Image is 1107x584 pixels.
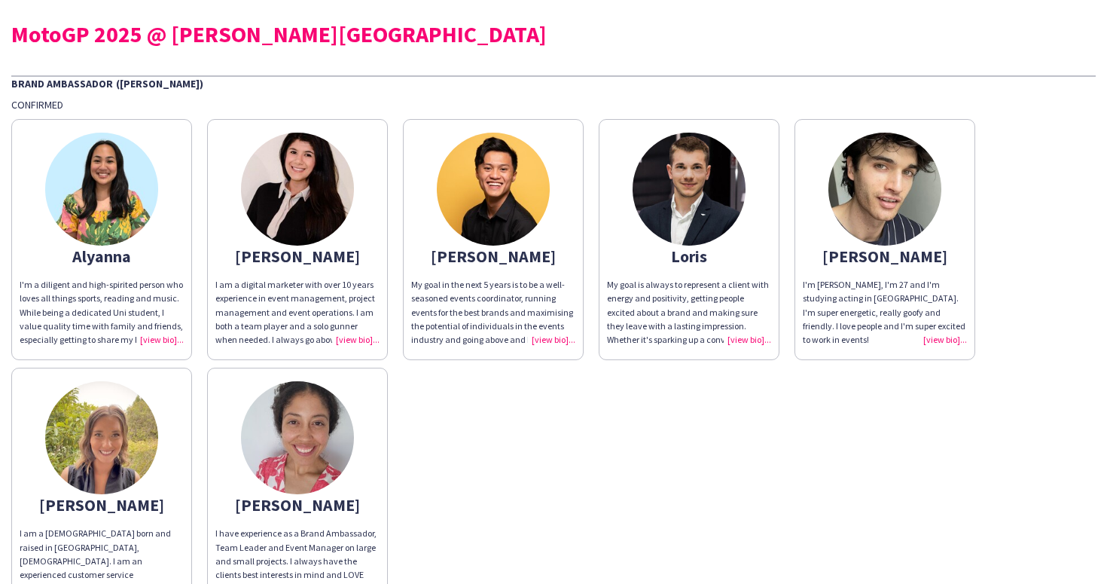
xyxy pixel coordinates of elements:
[411,249,575,263] div: [PERSON_NAME]
[11,23,1096,45] div: MotoGP 2025 @ [PERSON_NAME][GEOGRAPHIC_DATA]
[20,249,184,263] div: Alyanna
[828,133,941,246] img: thumb-64100373c9d56.jpeg
[437,133,550,246] img: thumb-62eb41afc025d.jpg
[215,249,380,263] div: [PERSON_NAME]
[803,279,965,345] span: I'm [PERSON_NAME], I'm 27 and I'm studying acting in [GEOGRAPHIC_DATA]. I'm super energetic, real...
[45,381,158,494] img: thumb-65540c925499e.jpeg
[241,133,354,246] img: thumb-62e9e87426306.jpeg
[633,133,746,246] img: thumb-6600dda6a58b6.jpg
[607,278,771,347] div: My goal is always to represent a client with energy and positivity, getting people excited about ...
[803,249,967,263] div: [PERSON_NAME]
[241,381,354,494] img: thumb-660cbe850bd74.jpg
[215,278,380,347] div: I am a digital marketer with over 10 years experience in event management, project management and...
[607,249,771,263] div: Loris
[20,498,184,512] div: [PERSON_NAME]
[11,75,1096,90] div: Brand Ambassador ([PERSON_NAME])
[20,278,184,347] div: I'm a diligent and high-spirited person who loves all things sports, reading and music. While bei...
[45,133,158,246] img: thumb-65c0bc1d2998a.jpg
[215,498,380,512] div: [PERSON_NAME]
[411,279,575,359] span: My goal in the next 5 years is to be a well-seasoned events coordinator, running events for the b...
[11,98,1096,112] div: Confirmed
